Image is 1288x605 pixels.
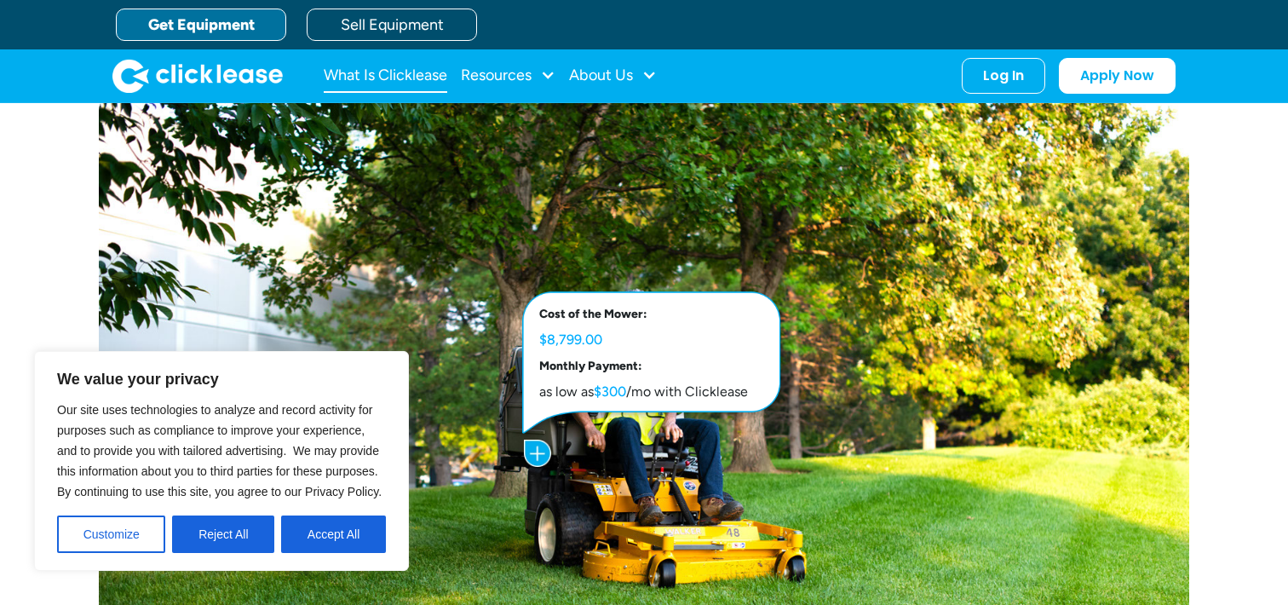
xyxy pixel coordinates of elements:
[112,59,283,93] img: Clicklease logo
[1059,58,1176,94] a: Apply Now
[983,67,1024,84] div: Log In
[524,440,551,467] img: Plus icon with blue background
[281,516,386,553] button: Accept All
[57,516,165,553] button: Customize
[539,306,768,323] h5: Cost of the Mower:
[324,59,447,93] a: What Is Clicklease
[57,403,382,498] span: Our site uses technologies to analyze and record activity for purposes such as compliance to impr...
[539,383,768,401] p: as low as /mo with Clicklease
[569,59,657,93] div: About Us
[539,358,768,375] h5: Monthly Payment:
[539,331,768,349] p: $8,799.00
[34,351,409,571] div: We value your privacy
[307,9,477,41] a: Sell Equipment
[112,59,283,93] a: home
[172,516,274,553] button: Reject All
[57,369,386,389] p: We value your privacy
[116,9,286,41] a: Get Equipment
[461,59,555,93] div: Resources
[594,383,626,400] strong: $300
